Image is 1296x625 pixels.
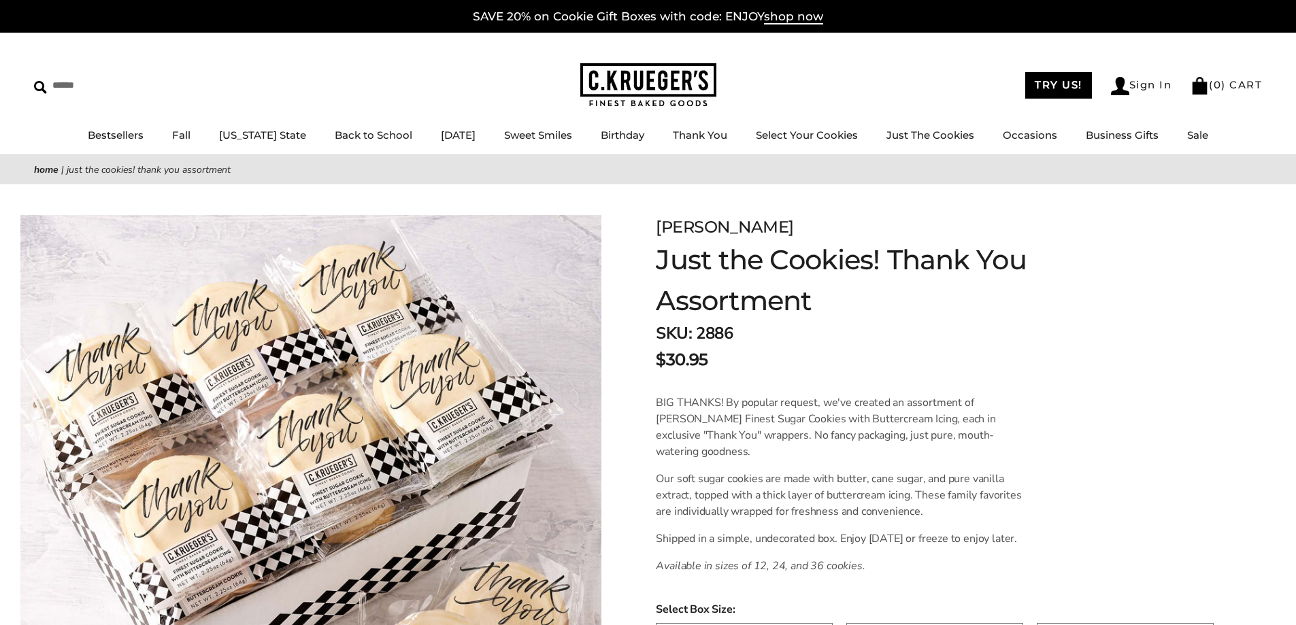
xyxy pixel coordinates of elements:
a: Just The Cookies [886,129,974,141]
a: Occasions [1003,129,1057,141]
a: Thank You [673,129,727,141]
a: Home [34,163,59,176]
span: | [61,163,64,176]
a: Fall [172,129,190,141]
span: shop now [764,10,823,24]
nav: breadcrumbs [34,162,1262,178]
img: Bag [1191,77,1209,95]
span: Select Box Size: [656,601,1262,618]
h1: Just the Cookies! Thank You Assortment [656,239,1090,321]
img: Search [34,81,47,94]
a: Sale [1187,129,1208,141]
a: Business Gifts [1086,129,1159,141]
span: 2886 [696,322,733,344]
a: Back to School [335,129,412,141]
span: 0 [1214,78,1222,91]
a: Select Your Cookies [756,129,858,141]
img: C.KRUEGER'S [580,63,716,107]
a: Sweet Smiles [504,129,572,141]
a: [DATE] [441,129,476,141]
p: BIG THANKS! By popular request, we've created an assortment of [PERSON_NAME] Finest Sugar Cookies... [656,394,1028,460]
a: SAVE 20% on Cookie Gift Boxes with code: ENJOYshop now [473,10,823,24]
span: $30.95 [656,348,708,372]
a: Bestsellers [88,129,144,141]
img: Account [1111,77,1129,95]
a: (0) CART [1191,78,1262,91]
strong: SKU: [656,322,692,344]
a: Sign In [1111,77,1172,95]
p: Shipped in a simple, undecorated box. Enjoy [DATE] or freeze to enjoy later. [656,530,1028,547]
input: Search [34,75,196,96]
a: [US_STATE] State [219,129,306,141]
p: Our soft sugar cookies are made with butter, cane sugar, and pure vanilla extract, topped with a ... [656,471,1028,520]
span: Just the Cookies! Thank You Assortment [67,163,231,176]
a: Birthday [601,129,644,141]
a: TRY US! [1025,72,1092,99]
div: [PERSON_NAME] [656,215,1090,239]
em: Available in sizes of 12, 24, and 36 cookies. [656,558,865,573]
